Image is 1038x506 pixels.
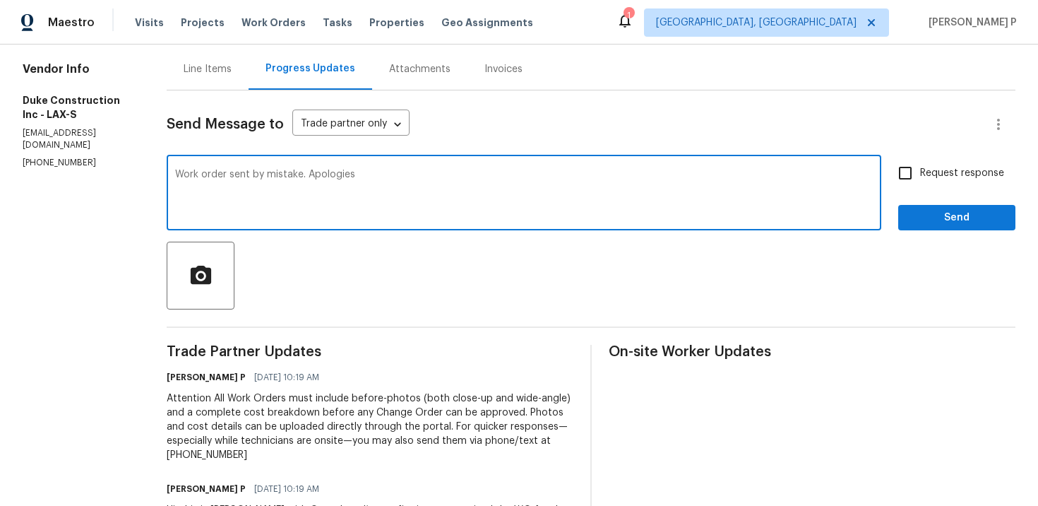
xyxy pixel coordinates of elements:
[23,62,133,76] h4: Vendor Info
[909,209,1004,227] span: Send
[175,170,873,219] textarea: Work order sent by mistake. Apologies
[167,392,573,462] div: Attention All Work Orders must include before-photos (both close-up and wide-angle) and a complet...
[254,482,319,496] span: [DATE] 10:19 AM
[923,16,1017,30] span: [PERSON_NAME] P
[323,18,352,28] span: Tasks
[135,16,164,30] span: Visits
[184,62,232,76] div: Line Items
[920,166,1004,181] span: Request response
[23,93,133,122] h5: Duke Construction Inc - LAX-S
[167,117,284,131] span: Send Message to
[389,62,451,76] div: Attachments
[241,16,306,30] span: Work Orders
[266,61,355,76] div: Progress Updates
[23,127,133,151] p: [EMAIL_ADDRESS][DOMAIN_NAME]
[441,16,533,30] span: Geo Assignments
[167,345,573,359] span: Trade Partner Updates
[23,157,133,169] p: [PHONE_NUMBER]
[656,16,857,30] span: [GEOGRAPHIC_DATA], [GEOGRAPHIC_DATA]
[181,16,225,30] span: Projects
[292,113,410,136] div: Trade partner only
[48,16,95,30] span: Maestro
[609,345,1015,359] span: On-site Worker Updates
[369,16,424,30] span: Properties
[484,62,523,76] div: Invoices
[624,8,633,23] div: 1
[167,482,246,496] h6: [PERSON_NAME] P
[167,370,246,384] h6: [PERSON_NAME] P
[898,205,1015,231] button: Send
[254,370,319,384] span: [DATE] 10:19 AM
